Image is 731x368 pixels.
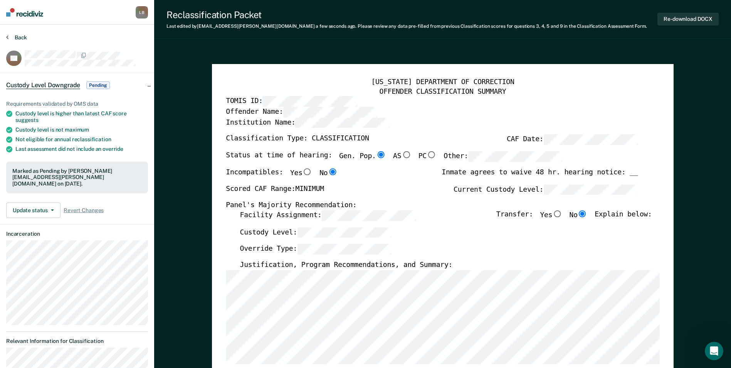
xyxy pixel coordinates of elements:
[316,24,355,29] span: a few seconds ago
[226,78,659,87] div: [US_STATE] DEPARTMENT OF CORRECTION
[543,135,638,145] input: CAF Date:
[226,96,357,107] label: TOMIS ID:
[543,184,638,195] input: Current Custody Level:
[297,244,392,255] input: Override Type:
[569,210,587,221] label: No
[6,231,148,237] dt: Incarceration
[226,135,369,145] label: Classification Type: CLASSIFICATION
[302,168,312,175] input: Yes
[507,135,638,145] label: CAF Date:
[136,6,148,19] button: LB
[226,87,659,96] div: OFFENDER CLASSIFICATION SUMMARY
[15,127,148,133] div: Custody level is not
[552,210,562,217] input: Yes
[6,8,43,17] img: Recidiviz
[295,118,390,128] input: Institution Name:
[578,210,588,217] input: No
[15,110,148,123] div: Custody level is higher than latest CAF score
[240,227,392,238] label: Custody Level:
[339,151,386,162] label: Gen. Pop.
[64,207,104,214] span: Revert Changes
[86,81,109,89] span: Pending
[166,9,647,20] div: Reclassification Packet
[376,151,386,158] input: Gen. Pop.
[103,146,123,152] span: override
[6,81,80,89] span: Custody Level Downgrade
[297,227,392,238] input: Custody Level:
[283,107,377,118] input: Offender Name:
[657,13,719,25] button: Re-download DOCX
[442,168,638,184] div: Inmate agrees to waive 48 hr. hearing notice: __
[401,151,411,158] input: AS
[319,168,338,178] label: No
[328,168,338,175] input: No
[6,34,27,41] button: Back
[240,244,392,255] label: Override Type:
[393,151,411,162] label: AS
[240,210,416,221] label: Facility Assignment:
[454,184,638,195] label: Current Custody Level:
[12,168,142,187] div: Marked as Pending by [PERSON_NAME][EMAIL_ADDRESS][PERSON_NAME][DOMAIN_NAME] on [DATE].
[226,107,378,118] label: Offender Name:
[6,101,148,107] div: Requirements validated by OMS data
[240,261,452,270] label: Justification, Program Recommendations, and Summary:
[427,151,437,158] input: PC
[15,136,148,143] div: Not eligible for annual
[496,210,652,227] div: Transfer: Explain below:
[226,118,390,128] label: Institution Name:
[65,127,89,133] span: maximum
[468,151,563,162] input: Other:
[166,24,647,29] div: Last edited by [EMAIL_ADDRESS][PERSON_NAME][DOMAIN_NAME] . Please review any data pre-filled from...
[226,184,324,195] label: Scored CAF Range: MINIMUM
[262,96,357,107] input: TOMIS ID:
[15,146,148,152] div: Last assessment did not include an
[540,210,562,221] label: Yes
[321,210,416,221] input: Facility Assignment:
[6,203,60,218] button: Update status
[290,168,313,178] label: Yes
[72,136,111,142] span: reclassification
[418,151,436,162] label: PC
[226,168,338,184] div: Incompatibles:
[136,6,148,19] div: L B
[705,342,723,360] iframe: Intercom live chat
[226,151,563,168] div: Status at time of hearing:
[6,338,148,344] dt: Relevant Information for Classification
[226,201,638,211] div: Panel's Majority Recommendation:
[444,151,563,162] label: Other:
[15,117,39,123] span: suggests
